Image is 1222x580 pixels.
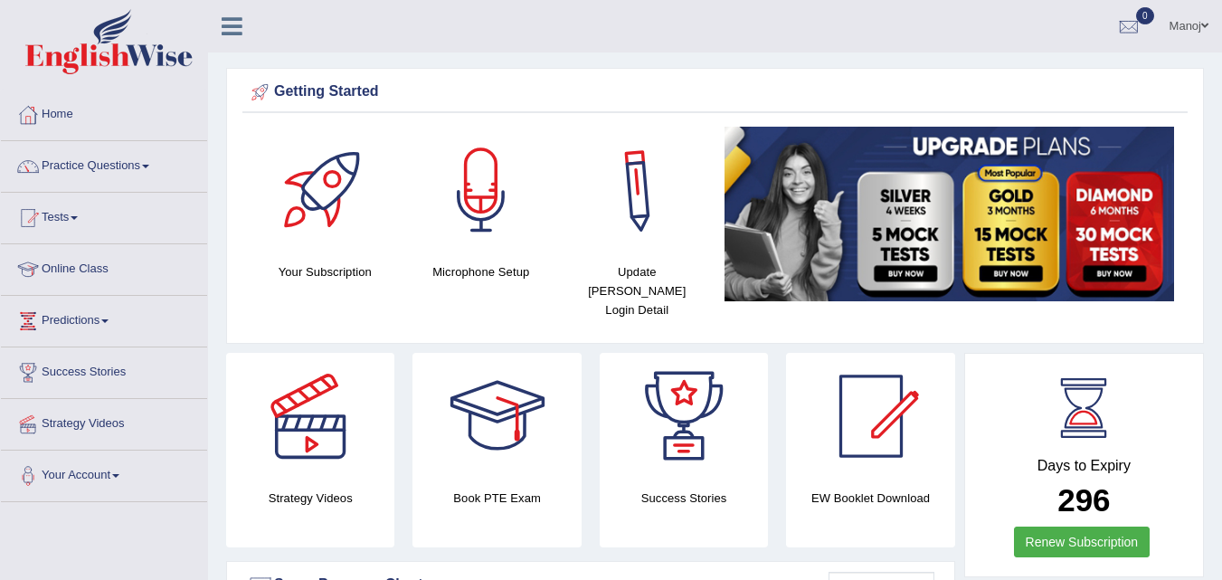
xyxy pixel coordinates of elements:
div: Getting Started [247,79,1183,106]
h4: Success Stories [600,489,768,508]
span: 0 [1136,7,1154,24]
a: Tests [1,193,207,238]
a: Online Class [1,244,207,290]
h4: Book PTE Exam [412,489,581,508]
a: Home [1,90,207,135]
a: Your Account [1,451,207,496]
h4: Your Subscription [256,262,394,281]
h4: Strategy Videos [226,489,394,508]
a: Predictions [1,296,207,341]
h4: EW Booklet Download [786,489,954,508]
b: 296 [1057,482,1110,518]
h4: Update [PERSON_NAME] Login Detail [568,262,706,319]
a: Strategy Videos [1,399,207,444]
a: Renew Subscription [1014,527,1151,557]
h4: Days to Expiry [985,458,1183,474]
a: Success Stories [1,347,207,393]
a: Practice Questions [1,141,207,186]
h4: Microphone Setup [412,262,551,281]
img: small5.jpg [725,127,1175,301]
